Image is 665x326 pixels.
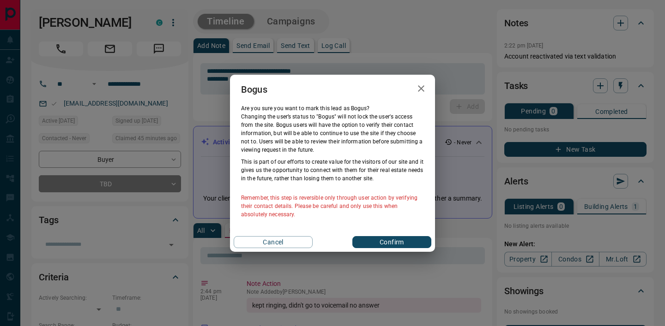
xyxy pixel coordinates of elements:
p: Are you sure you want to mark this lead as Bogus ? [241,104,424,113]
button: Cancel [234,236,313,248]
h2: Bogus [230,75,278,104]
p: Remember, this step is reversible only through user action by verifying their contact details. Pl... [241,194,424,219]
p: This is part of our efforts to create value for the visitors of our site and it gives us the oppo... [241,158,424,183]
button: Confirm [352,236,431,248]
p: Changing the user’s status to "Bogus" will not lock the user's access from the site. Bogus users ... [241,113,424,154]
